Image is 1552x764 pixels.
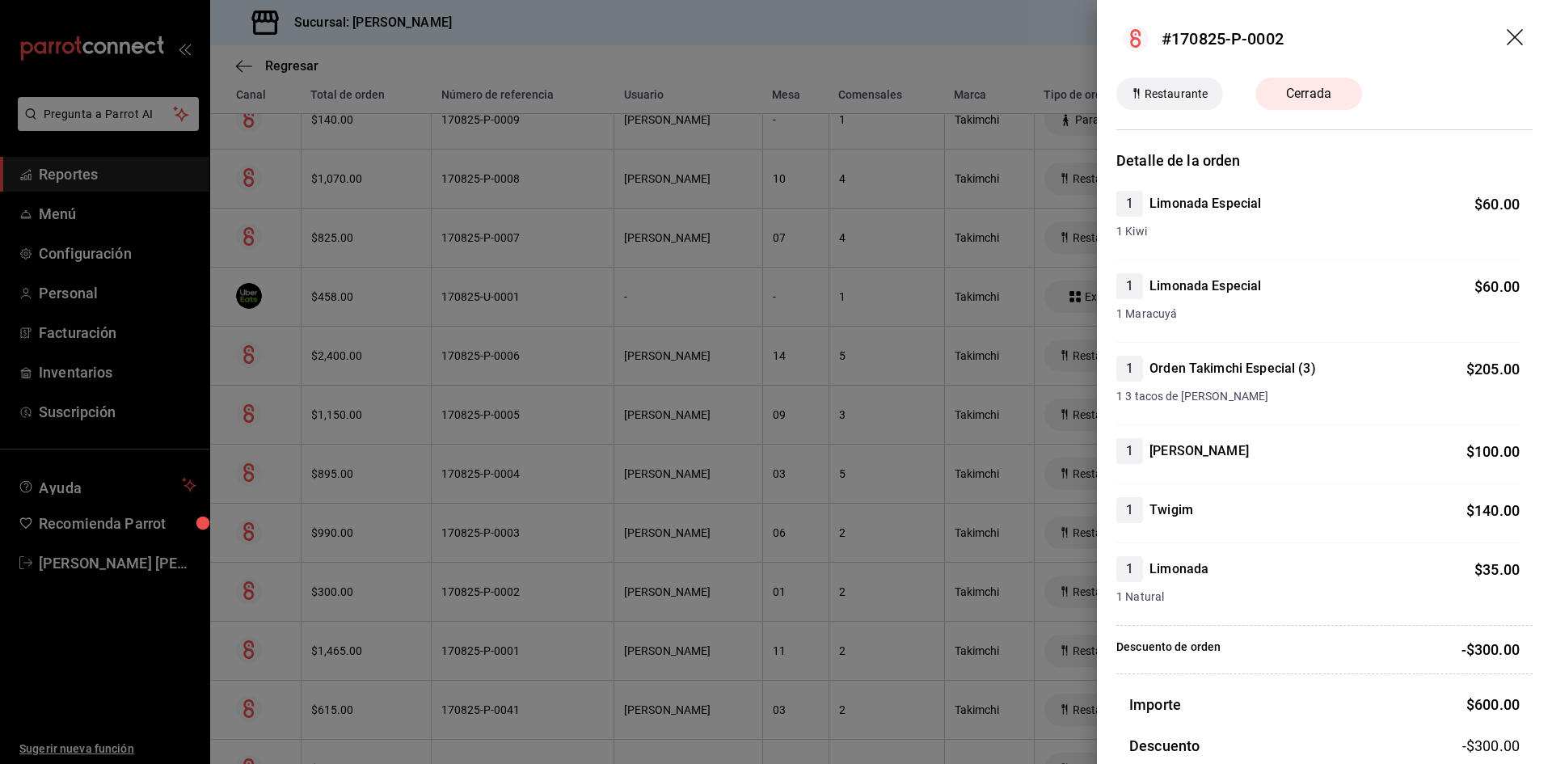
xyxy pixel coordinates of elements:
[1116,388,1520,405] span: 1 3 tacos de [PERSON_NAME]
[1507,29,1526,49] button: drag
[1116,150,1533,171] h3: Detalle de la orden
[1149,559,1208,579] h4: Limonada
[1149,276,1261,296] h4: Limonada Especial
[1129,694,1181,715] h3: Importe
[1116,359,1143,378] span: 1
[1116,639,1221,661] p: Descuento de orden
[1276,84,1341,103] span: Cerrada
[1149,359,1316,378] h4: Orden Takimchi Especial (3)
[1466,696,1520,713] span: $ 600.00
[1162,27,1284,51] div: #170825-P-0002
[1149,441,1249,461] h4: [PERSON_NAME]
[1116,276,1143,296] span: 1
[1116,306,1520,323] span: 1 Maracuyá
[1116,589,1520,606] span: 1 Natural
[1474,196,1520,213] span: $ 60.00
[1462,735,1520,757] span: -$300.00
[1466,502,1520,519] span: $ 140.00
[1116,500,1143,520] span: 1
[1116,223,1520,240] span: 1 Kiwi
[1116,559,1143,579] span: 1
[1149,194,1261,213] h4: Limonada Especial
[1461,639,1520,661] p: -$300.00
[1138,86,1214,103] span: Restaurante
[1474,278,1520,295] span: $ 60.00
[1466,361,1520,378] span: $ 205.00
[1116,441,1143,461] span: 1
[1474,561,1520,578] span: $ 35.00
[1466,443,1520,460] span: $ 100.00
[1116,194,1143,213] span: 1
[1129,735,1200,757] h3: Descuento
[1149,500,1193,520] h4: Twigim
